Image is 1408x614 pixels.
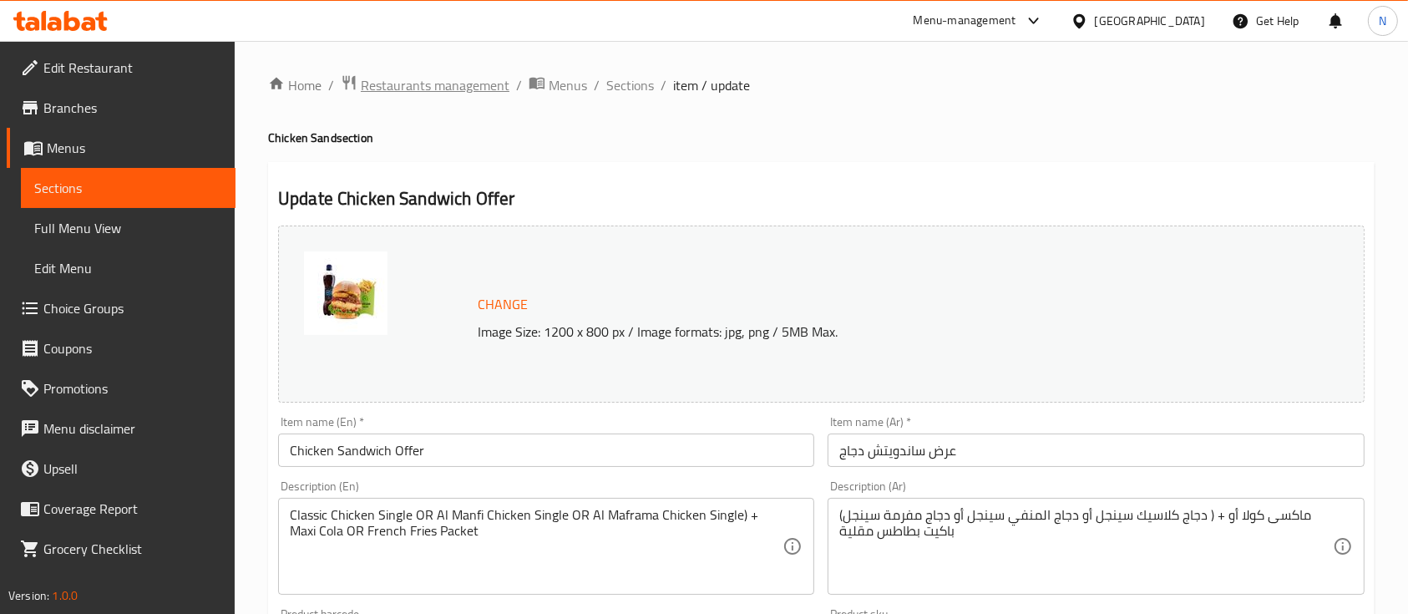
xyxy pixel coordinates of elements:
a: Menus [7,128,236,168]
textarea: (دجاج كلاسيك سينجل أو دجاج المنفي سينجل أو دجاج مفرمة سينجل ) + ماكسى كولا أو باكيت بطاطس مقلية [839,507,1332,586]
span: Sections [34,178,222,198]
a: Choice Groups [7,288,236,328]
li: / [516,75,522,95]
a: Grocery Checklist [7,529,236,569]
span: Grocery Checklist [43,539,222,559]
span: item / update [673,75,750,95]
a: Edit Menu [21,248,236,288]
button: Change [471,287,534,322]
div: [GEOGRAPHIC_DATA] [1095,12,1205,30]
span: Full Menu View [34,218,222,238]
div: Menu-management [914,11,1016,31]
a: Coverage Report [7,489,236,529]
span: Edit Menu [34,258,222,278]
span: Menu disclaimer [43,419,222,439]
a: Home [268,75,322,95]
a: Edit Restaurant [7,48,236,88]
span: Restaurants management [361,75,509,95]
span: Promotions [43,378,222,398]
span: Branches [43,98,222,118]
span: Version: [8,585,49,606]
a: Promotions [7,368,236,408]
img: Chicken_offer638928681435482775.jpg [304,251,387,335]
a: Menus [529,74,587,96]
span: Edit Restaurant [43,58,222,78]
a: Restaurants management [341,74,509,96]
a: Branches [7,88,236,128]
span: Menus [47,138,222,158]
a: Coupons [7,328,236,368]
span: N [1379,12,1386,30]
span: Choice Groups [43,298,222,318]
span: Change [478,292,528,317]
span: Menus [549,75,587,95]
a: Sections [21,168,236,208]
textarea: Classic Chicken Single OR Al Manfi Chicken Single OR Al Maframa Chicken Single) + Maxi Cola OR Fr... [290,507,783,586]
p: Image Size: 1200 x 800 px / Image formats: jpg, png / 5MB Max. [471,322,1247,342]
a: Sections [606,75,654,95]
a: Full Menu View [21,208,236,248]
a: Upsell [7,449,236,489]
li: / [661,75,666,95]
span: Coupons [43,338,222,358]
input: Enter name En [278,434,814,467]
a: Menu disclaimer [7,408,236,449]
li: / [328,75,334,95]
span: Upsell [43,459,222,479]
nav: breadcrumb [268,74,1375,96]
span: 1.0.0 [52,585,78,606]
li: / [594,75,600,95]
span: Coverage Report [43,499,222,519]
h2: Update Chicken Sandwich Offer [278,186,1365,211]
input: Enter name Ar [828,434,1364,467]
h4: Chicken Sand section [268,129,1375,146]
